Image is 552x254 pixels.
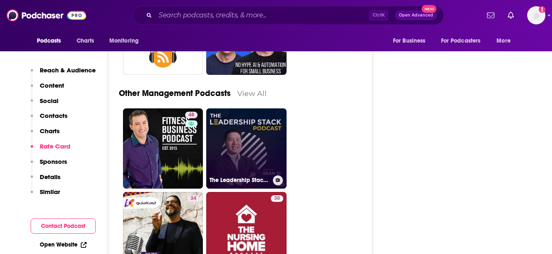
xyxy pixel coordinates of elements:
a: 34 [187,195,200,202]
a: The Leadership Stack Podcast [206,108,287,189]
a: View All [237,89,267,98]
span: 30 [274,194,280,203]
div: Search podcasts, credits, & more... [133,6,444,25]
a: Show notifications dropdown [484,8,498,22]
a: Show notifications dropdown [504,8,517,22]
button: open menu [387,33,436,49]
a: Other Management Podcasts [119,88,231,98]
p: Reach & Audience [40,66,96,74]
a: 30 [271,195,283,202]
button: Reach & Audience [31,66,96,81]
p: Details [40,173,60,181]
button: Similar [31,188,60,203]
button: open menu [104,33,149,49]
span: Charts [77,35,94,47]
button: Contacts [31,112,67,127]
img: Podchaser - Follow, Share and Rate Podcasts [7,7,86,23]
p: Sponsors [40,158,67,165]
button: Contact Podcast [31,218,96,234]
a: 48 [123,108,203,189]
button: Details [31,173,60,188]
input: Search podcasts, credits, & more... [155,9,369,22]
span: Logged in as rnissen [527,6,545,24]
svg: Add a profile image [539,6,545,13]
span: Monitoring [109,35,139,47]
button: Show profile menu [527,6,545,24]
span: Podcasts [37,35,61,47]
span: New [422,5,436,13]
button: open menu [491,33,521,49]
p: Charts [40,127,60,135]
p: Contacts [40,112,67,120]
span: For Business [393,35,426,47]
button: Rate Card [31,142,70,158]
span: More [497,35,511,47]
button: Sponsors [31,158,67,173]
h3: The Leadership Stack Podcast [210,177,270,184]
a: Charts [71,33,99,49]
button: Social [31,97,58,112]
p: Social [40,97,58,105]
a: 48 [185,112,198,118]
span: 34 [190,194,196,203]
span: Ctrl K [369,10,388,21]
p: Content [40,81,64,89]
button: Open AdvancedNew [395,10,437,20]
button: Content [31,81,64,97]
button: open menu [436,33,493,49]
button: Charts [31,127,60,142]
p: Rate Card [40,142,70,150]
a: Open Website [40,241,87,248]
button: open menu [31,33,72,49]
span: 48 [188,111,194,119]
img: User Profile [527,6,545,24]
p: Similar [40,188,60,196]
span: Open Advanced [399,13,433,17]
span: For Podcasters [441,35,481,47]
